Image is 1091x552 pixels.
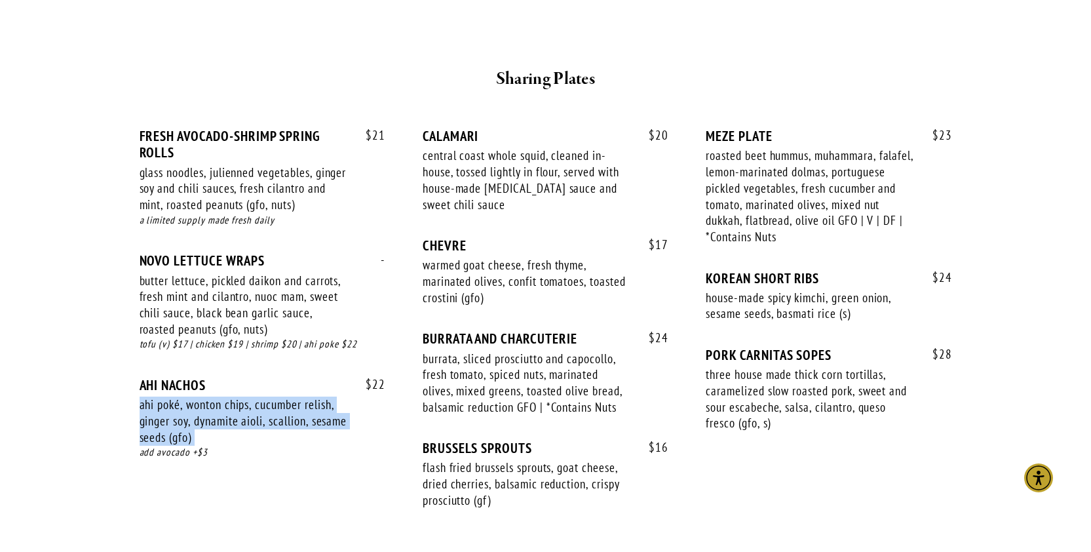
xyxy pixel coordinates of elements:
div: NOVO LETTUCE WRAPS [140,252,385,269]
div: KOREAN SHORT RIBS [706,270,951,286]
div: glass noodles, julienned vegetables, ginger soy and chili sauces, fresh cilantro and mint, roaste... [140,165,348,213]
span: - [368,252,385,267]
div: CALAMARI [423,128,668,144]
div: BURRATA AND CHARCUTERIE [423,330,668,347]
div: butter lettuce, pickled daikon and carrots, fresh mint and cilantro, nuoc mam, sweet chili sauce,... [140,273,348,338]
span: $ [932,127,939,143]
div: BRUSSELS SPROUTS [423,440,668,456]
span: 22 [353,377,385,392]
div: AHI NACHOS [140,377,385,393]
div: CHEVRE [423,237,668,254]
span: $ [366,376,372,392]
span: $ [932,269,939,285]
div: burrata, sliced prosciutto and capocollo, fresh tomato, spiced nuts, marinated olives, mixed gree... [423,351,631,416]
span: 16 [636,440,668,455]
div: a limited supply made fresh daily [140,213,385,228]
span: $ [649,439,655,455]
span: 24 [636,330,668,345]
span: $ [649,330,655,345]
div: roasted beet hummus, muhammara, falafel, lemon-marinated dolmas, portuguese pickled vegetables, f... [706,148,914,245]
strong: Sharing Plates [496,68,595,90]
div: three house made thick corn tortillas, caramelized slow roasted pork, sweet and sour escabeche, s... [706,366,914,431]
div: flash fried brussels sprouts, goat cheese, dried cherries, balsamic reduction, crispy prosciutto ... [423,460,631,508]
span: $ [366,127,372,143]
div: ahi poké, wonton chips, cucumber relish, ginger soy, dynamite aioli, scallion, sesame seeds (gfo) [140,397,348,445]
div: warmed goat cheese, fresh thyme, marinated olives, confit tomatoes, toasted crostini (gfo) [423,257,631,306]
div: MEZE PLATE [706,128,951,144]
span: 28 [919,347,952,362]
span: $ [649,237,655,252]
span: 23 [919,128,952,143]
span: 17 [636,237,668,252]
span: 24 [919,270,952,285]
div: FRESH AVOCADO-SHRIMP SPRING ROLLS [140,128,385,161]
div: house-made spicy kimchi, green onion, sesame seeds, basmati rice (s) [706,290,914,322]
span: 21 [353,128,385,143]
div: Accessibility Menu [1024,463,1053,492]
span: 20 [636,128,668,143]
span: $ [649,127,655,143]
div: PORK CARNITAS SOPES [706,347,951,363]
div: tofu (v) $17 | chicken $19 | shrimp $20 | ahi poke $22 [140,337,385,352]
span: $ [932,346,939,362]
div: central coast whole squid, cleaned in-house, tossed lightly in flour, served with house-made [MED... [423,148,631,212]
div: add avocado +$3 [140,445,385,460]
